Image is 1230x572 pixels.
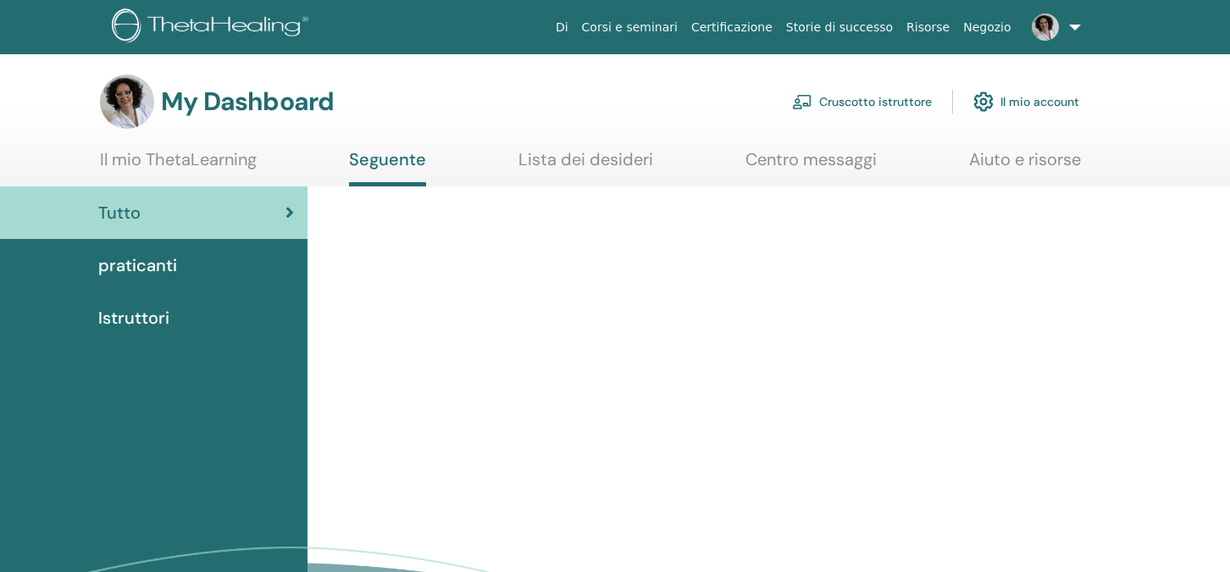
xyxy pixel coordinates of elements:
a: Risorse [900,12,956,43]
a: Di [549,12,575,43]
a: Corsi e seminari [575,12,684,43]
a: Lista dei desideri [518,149,653,182]
a: Negozio [956,12,1017,43]
span: Istruttori [98,305,169,330]
a: Seguente [349,149,426,186]
a: Certificazione [684,12,779,43]
img: logo.png [112,8,314,47]
a: Centro messaggi [745,149,877,182]
img: cog.svg [973,87,994,116]
img: default.jpg [100,75,154,129]
a: Storie di successo [779,12,900,43]
span: Tutto [98,200,141,225]
a: Aiuto e risorse [969,149,1081,182]
span: praticanti [98,253,177,278]
a: Il mio ThetaLearning [100,149,257,182]
img: chalkboard-teacher.svg [792,94,812,109]
a: Il mio account [973,83,1079,120]
img: default.jpg [1032,14,1059,41]
h3: My Dashboard [161,86,334,117]
a: Cruscotto istruttore [792,83,932,120]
